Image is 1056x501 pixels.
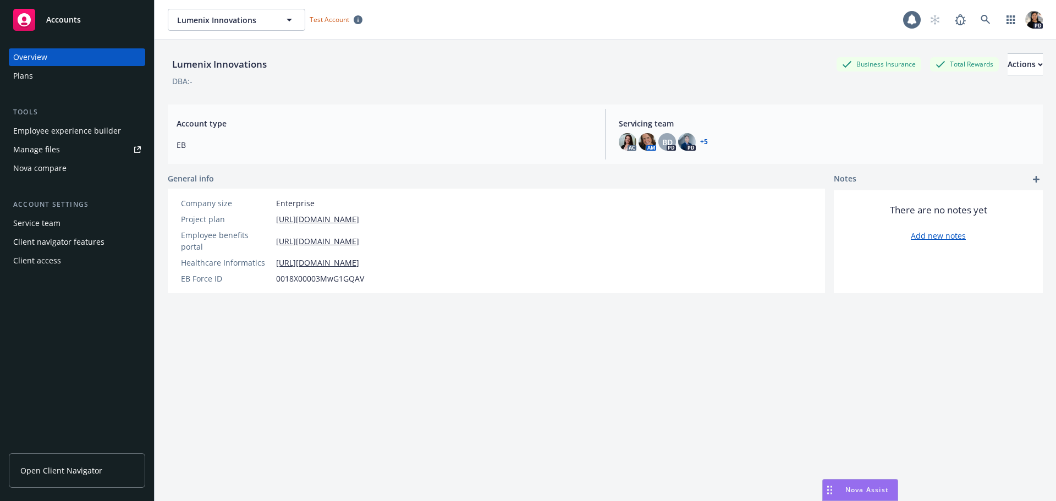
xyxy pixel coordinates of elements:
div: Client navigator features [13,233,105,251]
a: [URL][DOMAIN_NAME] [276,235,359,247]
div: Total Rewards [930,57,999,71]
button: Nova Assist [822,479,898,501]
div: Plans [13,67,33,85]
a: Overview [9,48,145,66]
div: Project plan [181,213,272,225]
button: Lumenix Innovations [168,9,305,31]
a: Start snowing [924,9,946,31]
div: Business Insurance [837,57,921,71]
a: +5 [700,139,708,145]
div: Drag to move [823,480,837,500]
span: Test Account [310,15,349,24]
a: [URL][DOMAIN_NAME] [276,213,359,225]
div: Employee experience builder [13,122,121,140]
span: There are no notes yet [890,203,987,217]
div: Manage files [13,141,60,158]
div: Service team [13,214,61,232]
span: General info [168,173,214,184]
a: Manage files [9,141,145,158]
a: add [1030,173,1043,186]
span: Account type [177,118,592,129]
span: 0018X00003MwG1GQAV [276,273,364,284]
div: Account settings [9,199,145,210]
a: Accounts [9,4,145,35]
span: Nova Assist [845,485,889,494]
a: Employee experience builder [9,122,145,140]
span: EB [177,139,592,151]
span: Accounts [46,15,81,24]
span: Lumenix Innovations [177,14,272,26]
span: BD [662,136,673,148]
div: Tools [9,107,145,118]
button: Actions [1008,53,1043,75]
a: Plans [9,67,145,85]
div: Healthcare Informatics [181,257,272,268]
span: Test Account [305,14,367,25]
a: Report a Bug [949,9,971,31]
span: Notes [834,173,856,186]
img: photo [678,133,696,151]
a: Search [975,9,997,31]
a: Switch app [1000,9,1022,31]
span: Open Client Navigator [20,465,102,476]
div: Company size [181,197,272,209]
div: Lumenix Innovations [168,57,271,71]
div: Employee benefits portal [181,229,272,252]
div: Actions [1008,54,1043,75]
img: photo [639,133,656,151]
div: Client access [13,252,61,269]
div: EB Force ID [181,273,272,284]
div: DBA: - [172,75,193,87]
a: Add new notes [911,230,966,241]
a: Client access [9,252,145,269]
img: photo [1025,11,1043,29]
a: Client navigator features [9,233,145,251]
a: [URL][DOMAIN_NAME] [276,257,359,268]
a: Service team [9,214,145,232]
div: Overview [13,48,47,66]
div: Nova compare [13,159,67,177]
span: Servicing team [619,118,1034,129]
span: Enterprise [276,197,315,209]
img: photo [619,133,636,151]
a: Nova compare [9,159,145,177]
